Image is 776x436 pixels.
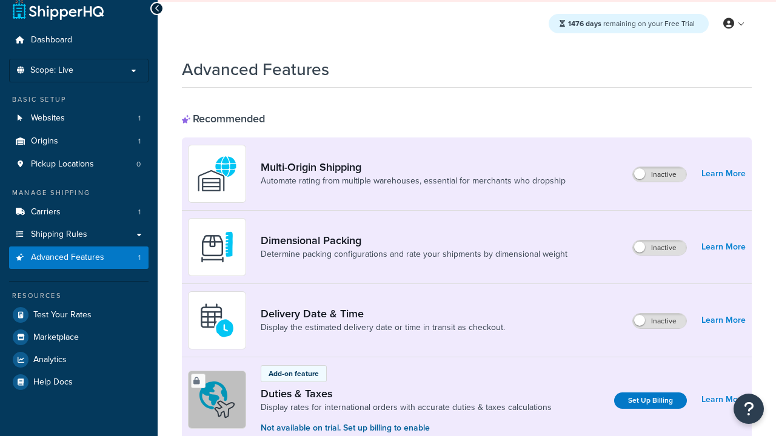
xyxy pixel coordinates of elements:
[9,107,149,130] li: Websites
[138,207,141,217] span: 1
[31,113,65,124] span: Websites
[9,304,149,326] a: Test Your Rates
[633,240,686,255] label: Inactive
[9,326,149,348] a: Marketplace
[196,153,238,195] img: WatD5o0RtDAAAAAElFTkSuQmCC
[31,136,58,147] span: Origins
[261,322,505,334] a: Display the estimated delivery date or time in transit as checkout.
[33,377,73,388] span: Help Docs
[138,113,141,124] span: 1
[568,18,695,29] span: remaining on your Free Trial
[734,394,764,424] button: Open Resource Center
[9,188,149,198] div: Manage Shipping
[261,401,552,414] a: Display rates for international orders with accurate duties & taxes calculations
[261,234,567,247] a: Dimensional Packing
[261,421,552,435] p: Not available on trial. Set up billing to enable
[9,94,149,105] div: Basic Setup
[31,253,104,263] span: Advanced Features
[9,29,149,51] a: Dashboard
[701,312,746,329] a: Learn More
[9,291,149,301] div: Resources
[568,18,601,29] strong: 1476 days
[261,307,505,320] a: Delivery Date & Time
[9,130,149,153] li: Origins
[261,387,552,400] a: Duties & Taxes
[31,230,87,240] span: Shipping Rules
[33,332,79,343] span: Marketplace
[9,223,149,246] a: Shipping Rules
[33,355,67,365] span: Analytics
[182,112,265,125] div: Recommended
[138,253,141,263] span: 1
[9,153,149,176] li: Pickup Locations
[261,175,566,187] a: Automate rating from multiple warehouses, essential for merchants who dropship
[136,159,141,170] span: 0
[9,246,149,269] a: Advanced Features1
[701,239,746,256] a: Learn More
[701,165,746,182] a: Learn More
[31,207,61,217] span: Carriers
[9,201,149,223] li: Carriers
[261,160,566,174] a: Multi-Origin Shipping
[9,349,149,371] a: Analytics
[614,392,687,409] a: Set Up Billing
[30,65,73,76] span: Scope: Live
[9,107,149,130] a: Websites1
[633,167,686,182] label: Inactive
[31,35,72,45] span: Dashboard
[33,310,92,320] span: Test Your Rates
[633,314,686,328] label: Inactive
[261,248,567,260] a: Determine packing configurations and rate your shipments by dimensional weight
[701,391,746,408] a: Learn More
[196,299,238,342] img: gfkeb5ejjkALwAAAABJRU5ErkJggg==
[9,246,149,269] li: Advanced Features
[269,368,319,379] p: Add-on feature
[9,153,149,176] a: Pickup Locations0
[196,226,238,268] img: DTVBYsAAAAAASUVORK5CYII=
[9,201,149,223] a: Carriers1
[9,371,149,393] a: Help Docs
[138,136,141,147] span: 1
[31,159,94,170] span: Pickup Locations
[9,130,149,153] a: Origins1
[182,58,329,81] h1: Advanced Features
